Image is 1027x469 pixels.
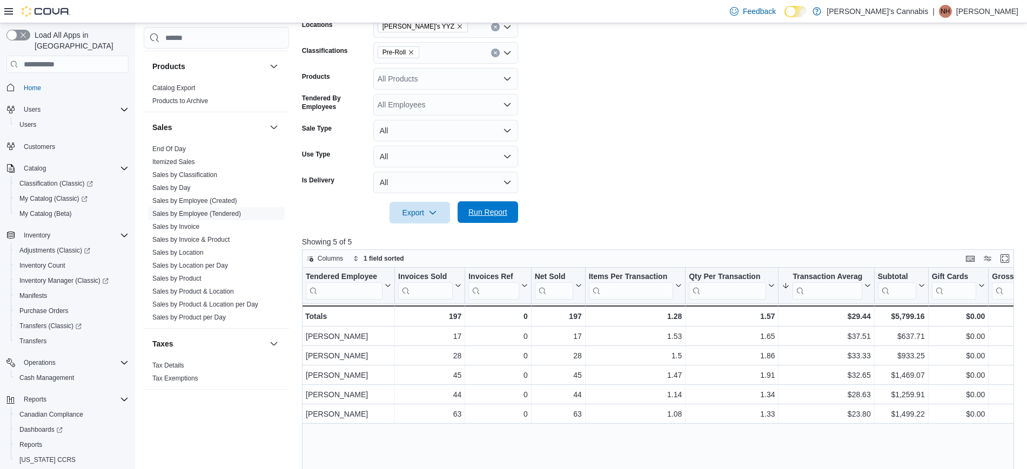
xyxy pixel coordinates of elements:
[877,272,916,282] div: Subtotal
[152,84,195,92] span: Catalog Export
[373,146,518,167] button: All
[15,320,86,332] a: Transfers (Classic)
[152,249,204,256] a: Sales by Location
[15,438,129,451] span: Reports
[19,322,82,330] span: Transfers (Classic)
[15,453,80,466] a: [US_STATE] CCRS
[398,389,461,402] div: 44
[19,140,129,153] span: Customers
[19,194,88,203] span: My Catalog (Classic)
[468,310,527,323] div: 0
[689,408,775,421] div: 1.33
[877,330,924,343] div: $637.71
[152,145,186,153] a: End Of Day
[534,272,581,300] button: Net Sold
[468,389,527,402] div: 0
[378,21,468,32] span: MaryJane's YYZ
[19,261,65,270] span: Inventory Count
[303,252,347,265] button: Columns
[11,206,133,221] button: My Catalog (Beta)
[267,60,280,73] button: Products
[152,222,199,231] span: Sales by Invoice
[22,6,70,17] img: Cova
[534,310,581,323] div: 197
[24,231,50,240] span: Inventory
[390,202,450,223] button: Export
[15,289,51,302] a: Manifests
[267,337,280,350] button: Taxes
[11,303,133,318] button: Purchase Orders
[726,1,780,22] a: Feedback
[491,49,500,57] button: Clear input
[11,258,133,273] button: Inventory Count
[152,287,234,296] span: Sales by Product & Location
[877,389,924,402] div: $1,259.91
[378,46,419,58] span: Pre-Roll
[306,369,391,382] div: [PERSON_NAME]
[931,408,985,421] div: $0.00
[931,330,985,343] div: $0.00
[302,150,330,159] label: Use Type
[152,275,202,282] a: Sales by Product
[152,122,172,133] h3: Sales
[15,244,95,257] a: Adjustments (Classic)
[19,140,59,153] a: Customers
[11,334,133,349] button: Transfers
[15,335,51,348] a: Transfers
[306,408,391,421] div: [PERSON_NAME]
[689,350,775,363] div: 1.86
[503,74,512,83] button: Open list of options
[468,207,507,217] span: Run Report
[19,81,45,94] a: Home
[19,103,129,116] span: Users
[305,310,391,323] div: Totals
[398,369,461,382] div: 45
[152,97,208,105] span: Products to Archive
[877,310,924,323] div: $5,799.16
[19,440,42,449] span: Reports
[398,330,461,343] div: 17
[398,350,461,363] div: 28
[152,197,237,205] a: Sales by Employee (Created)
[19,356,60,369] button: Operations
[24,142,55,151] span: Customers
[15,371,78,384] a: Cash Management
[152,261,228,270] span: Sales by Location per Day
[152,288,234,295] a: Sales by Product & Location
[398,272,453,300] div: Invoices Sold
[15,207,129,220] span: My Catalog (Beta)
[144,81,289,112] div: Products
[15,118,41,131] a: Users
[152,184,191,192] a: Sales by Day
[782,272,870,300] button: Transaction Average
[11,273,133,288] a: Inventory Manager (Classic)
[152,210,241,217] a: Sales by Employee (Tendered)
[306,350,391,363] div: [PERSON_NAME]
[589,350,682,363] div: 1.5
[931,272,985,300] button: Gift Cards
[19,393,51,406] button: Reports
[588,272,682,300] button: Items Per Transaction
[15,423,67,436] a: Dashboards
[15,371,129,384] span: Cash Management
[588,310,682,323] div: 1.28
[152,313,226,322] span: Sales by Product per Day
[932,5,935,18] p: |
[689,310,775,323] div: 1.57
[11,370,133,385] button: Cash Management
[24,358,56,367] span: Operations
[152,262,228,269] a: Sales by Location per Day
[302,124,332,133] label: Sale Type
[782,310,870,323] div: $29.44
[589,369,682,382] div: 1.47
[306,389,391,402] div: [PERSON_NAME]
[782,369,870,382] div: $32.65
[152,122,265,133] button: Sales
[931,272,976,300] div: Gift Card Sales
[152,248,204,257] span: Sales by Location
[302,21,333,29] label: Locations
[689,330,775,343] div: 1.65
[743,6,776,17] span: Feedback
[19,425,63,434] span: Dashboards
[15,259,70,272] a: Inventory Count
